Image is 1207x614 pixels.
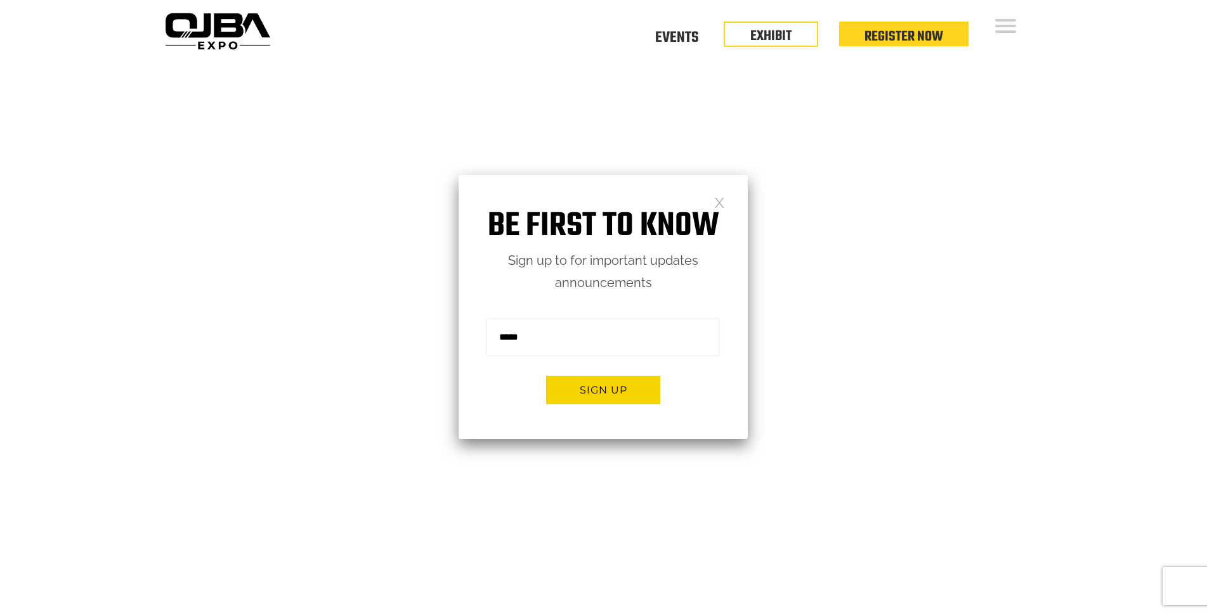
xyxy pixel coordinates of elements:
[546,376,660,404] button: Sign up
[714,196,725,207] a: Close
[750,25,792,47] a: EXHIBIT
[459,207,748,246] h1: Be first to know
[459,250,748,294] p: Sign up to for important updates announcements
[864,26,943,48] a: Register Now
